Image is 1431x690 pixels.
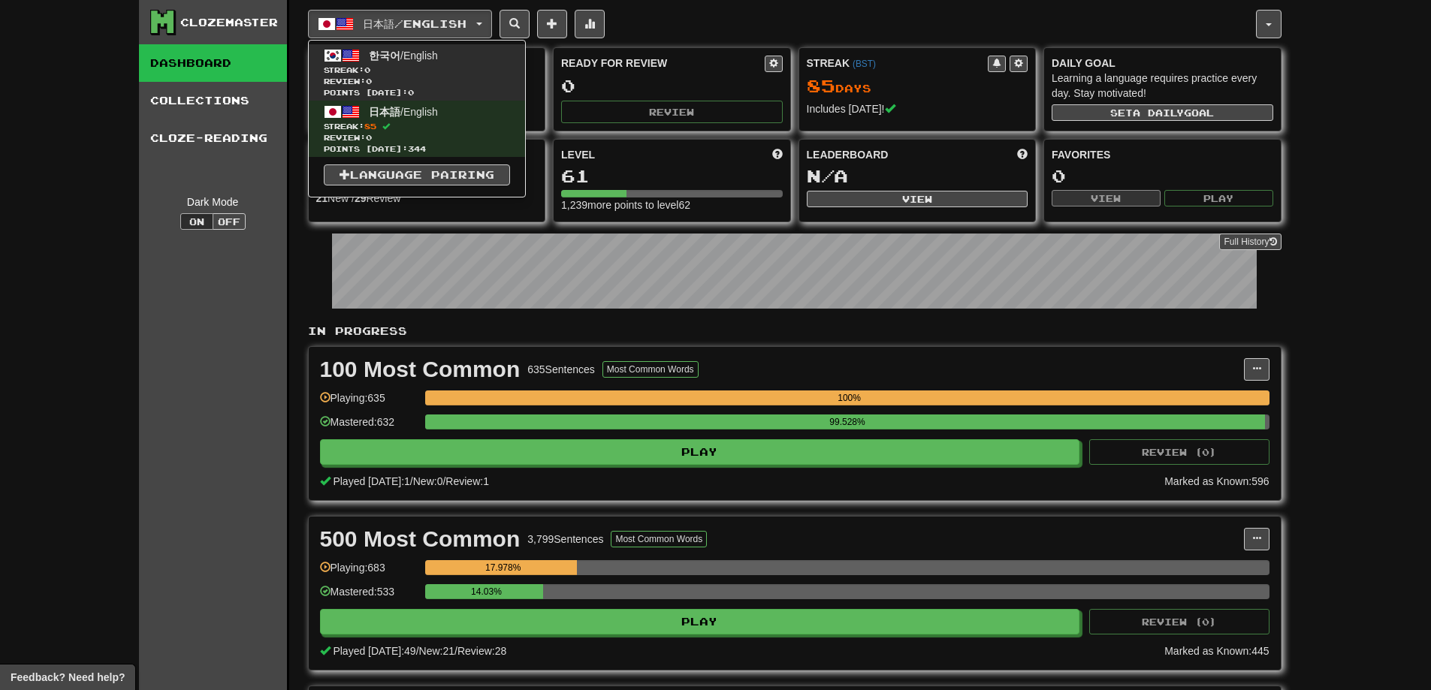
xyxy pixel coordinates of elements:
span: 85 [364,122,376,131]
button: More stats [575,10,605,38]
div: 0 [1052,167,1273,185]
span: a daily [1133,107,1184,118]
span: 한국어 [369,50,400,62]
span: / English [369,50,438,62]
a: 한국어/EnglishStreak:0 Review:0Points [DATE]:0 [309,44,525,101]
div: Dark Mode [150,194,276,209]
div: Learning a language requires practice every day. Stay motivated! [1052,71,1273,101]
span: Streak: [324,121,510,132]
button: Review (0) [1089,609,1269,634]
span: Played [DATE]: 1 [333,475,409,487]
a: Collections [139,82,287,119]
span: / [410,475,413,487]
span: Streak: [324,65,510,76]
span: This week in points, UTC [1017,147,1028,162]
div: 61 [561,167,783,185]
button: Play [320,609,1080,634]
button: Review [561,101,783,123]
div: 100 Most Common [320,358,521,381]
div: New / Review [316,191,538,206]
a: Full History [1219,234,1281,250]
div: 99.528% [430,414,1265,429]
span: 0 [364,65,370,74]
span: New: 0 [413,475,443,487]
span: / English [369,106,438,118]
div: Mastered: 632 [320,414,418,439]
button: On [180,213,213,230]
span: New: 21 [419,645,454,657]
span: Review: 1 [445,475,489,487]
div: Mastered: 533 [320,584,418,609]
a: Cloze-Reading [139,119,287,157]
div: Clozemaster [180,15,278,30]
button: View [807,191,1028,207]
div: Marked as Known: 445 [1164,643,1269,658]
span: Level [561,147,595,162]
div: Playing: 635 [320,390,418,415]
button: Review (0) [1089,439,1269,465]
div: 1,239 more points to level 62 [561,197,783,212]
a: (BST) [853,59,876,69]
button: Off [213,213,246,230]
button: View [1052,190,1161,206]
span: N/A [807,165,848,186]
span: Points [DATE]: 0 [324,87,510,98]
div: 14.03% [430,584,543,599]
div: 3,799 Sentences [527,532,603,547]
a: 日本語/EnglishStreak:85 Review:0Points [DATE]:344 [309,101,525,157]
span: 日本語 / English [363,17,466,30]
span: / [454,645,457,657]
div: Ready for Review [561,56,765,71]
button: Most Common Words [602,361,699,378]
div: 635 Sentences [527,362,595,377]
div: 17.978% [430,560,577,575]
div: Favorites [1052,147,1273,162]
span: Score more points to level up [772,147,783,162]
button: Play [320,439,1080,465]
span: Open feedback widget [11,670,125,685]
div: Daily Goal [1052,56,1273,71]
button: Play [1164,190,1273,206]
span: 日本語 [369,106,400,118]
button: Most Common Words [611,531,707,547]
span: / [416,645,419,657]
button: Seta dailygoal [1052,104,1273,121]
button: Add sentence to collection [537,10,567,38]
a: Dashboard [139,44,287,82]
div: Streak [807,56,989,71]
button: Search sentences [500,10,530,38]
span: Played [DATE]: 49 [333,645,415,657]
div: 500 Most Common [320,528,521,550]
div: 100% [430,390,1269,405]
span: Leaderboard [807,147,889,162]
button: 日本語/English [308,10,492,38]
div: Playing: 683 [320,560,418,585]
strong: 21 [316,192,328,204]
span: Points [DATE]: 344 [324,143,510,155]
span: Review: 28 [457,645,506,657]
span: Review: 0 [324,132,510,143]
p: In Progress [308,324,1282,339]
span: / [442,475,445,487]
div: Marked as Known: 596 [1164,474,1269,489]
div: 0 [561,77,783,95]
span: 85 [807,75,835,96]
strong: 29 [355,192,367,204]
a: Language Pairing [324,164,510,185]
span: Review: 0 [324,76,510,87]
div: Includes [DATE]! [807,101,1028,116]
div: Day s [807,77,1028,96]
